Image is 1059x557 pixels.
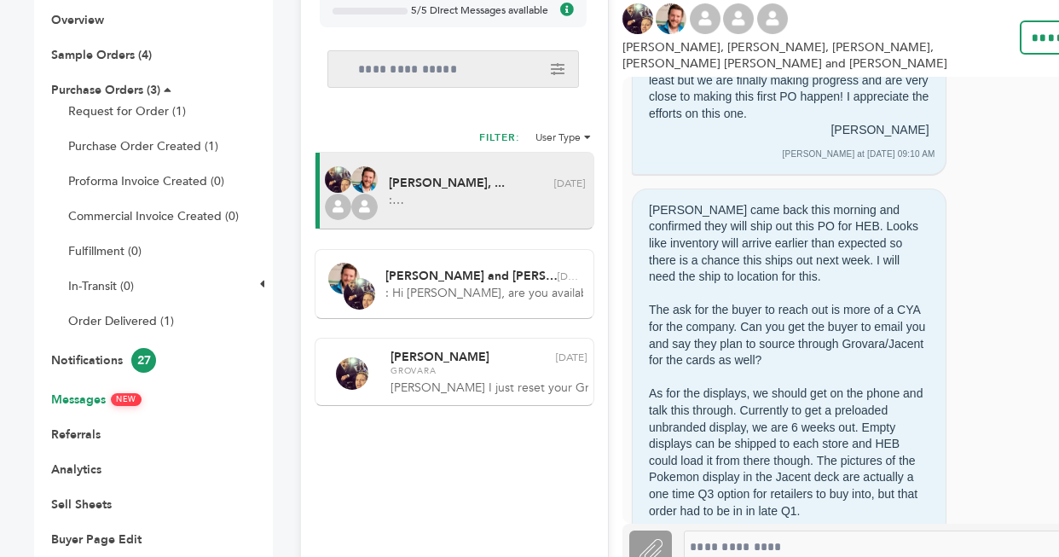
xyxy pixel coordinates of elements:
img: profile.png [325,194,351,220]
a: Sample Orders (4) [51,47,152,63]
div: [PERSON_NAME] [830,122,929,139]
a: Fulfillment (0) [68,243,142,259]
a: Referrals [51,426,101,443]
a: MessagesNEW [51,392,142,408]
img: profile.png [351,194,378,220]
h2: FILTER: [479,131,520,149]
span: [DATE] [556,352,587,363]
a: Overview [51,12,104,28]
a: Order Delivered (1) [68,313,174,329]
span: [PERSON_NAME], ... [389,177,505,189]
span: Grovara [391,365,587,377]
span: [DATE] [558,271,582,281]
span: [PERSON_NAME], [PERSON_NAME], [PERSON_NAME], [PERSON_NAME] [PERSON_NAME] and [PERSON_NAME] [622,39,947,72]
a: Proforma Invoice Created (0) [68,173,224,189]
img: profile.png [757,3,788,34]
li: User Type [535,131,591,144]
span: 27 [131,348,156,373]
span: [DATE] [554,178,585,189]
span: : Hi [PERSON_NAME], are you available for a quick call [DATE]? Let me know your availability. [385,285,583,302]
a: Purchase Orders (3) [51,82,160,98]
a: In-Transit (0) [68,278,134,294]
a: Request for Order (1) [68,103,186,119]
span: [PERSON_NAME] [391,351,489,363]
a: Notifications27 [51,352,156,368]
span: [PERSON_NAME] and [PERSON_NAME] [385,270,558,282]
input: Search messages [327,50,579,88]
span: : [389,192,585,209]
a: Sell Sheets [51,496,112,513]
img: profile.png [690,3,720,34]
span: 5/5 Direct Messages available [411,3,548,18]
a: Buyer Page Edit [51,531,142,548]
a: Analytics [51,461,101,478]
span: NEW [111,393,142,406]
a: Purchase Order Created (1) [68,138,218,154]
a: Commercial Invoice Created (0) [68,208,239,224]
img: profile.png [723,3,754,34]
span: [PERSON_NAME] I just reset your Grovara password - please login to complete your deal with [PERSO... [391,380,588,397]
div: [PERSON_NAME] at [DATE] 09:10 AM [783,148,935,160]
